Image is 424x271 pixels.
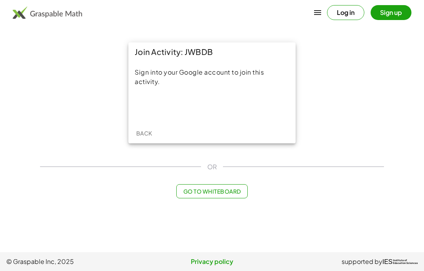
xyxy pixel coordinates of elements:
iframe: Sign in with Google Button [172,98,252,115]
button: Back [132,126,157,140]
button: Log in [327,5,364,20]
a: Privacy policy [143,257,280,266]
div: Sign into your Google account to join this activity. [135,68,289,86]
span: Back [136,130,152,137]
span: supported by [342,257,382,266]
span: OR [207,162,217,172]
span: © Graspable Inc, 2025 [6,257,143,266]
button: Sign up [371,5,411,20]
div: Join Activity: JWBDB [128,42,296,61]
a: IESInstitute ofEducation Sciences [382,257,418,266]
span: Institute of Education Sciences [393,259,418,265]
button: Go to Whiteboard [176,184,247,198]
div: Sign in with Google. Opens in new tab [176,98,248,115]
span: IES [382,258,393,266]
span: Go to Whiteboard [183,188,241,195]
